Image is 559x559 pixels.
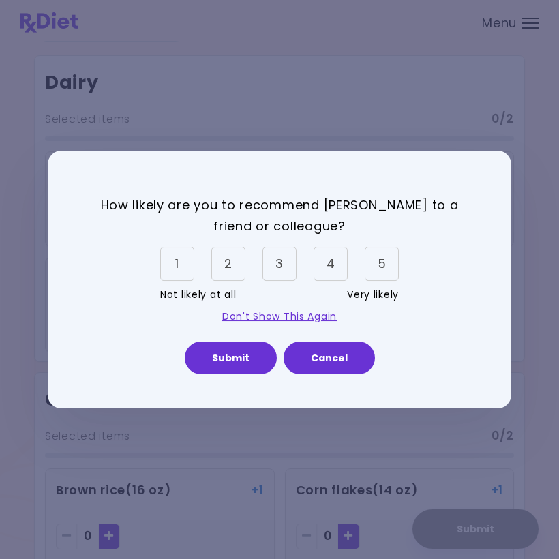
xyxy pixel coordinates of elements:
[347,284,399,306] span: Very likely
[222,309,337,323] a: Don't Show This Again
[82,195,477,237] p: How likely are you to recommend [PERSON_NAME] to a friend or colleague?
[365,247,399,281] div: 5
[160,284,236,306] span: Not likely at all
[262,247,297,281] div: 3
[284,342,375,374] button: Cancel
[314,247,348,281] div: 4
[185,342,277,374] button: Submit
[211,247,245,281] div: 2
[160,247,194,281] div: 1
